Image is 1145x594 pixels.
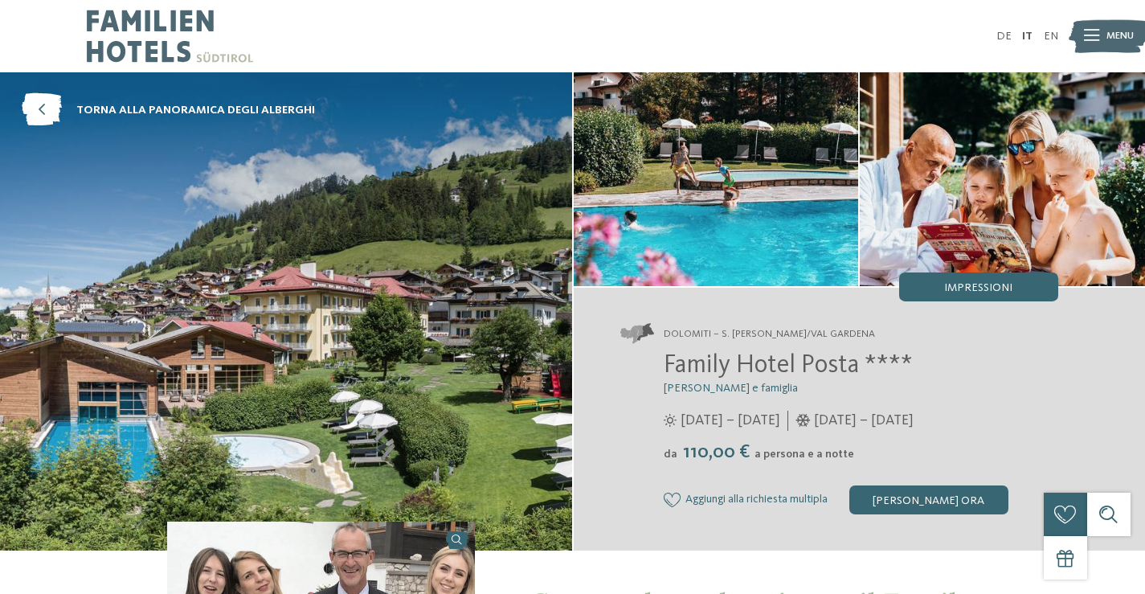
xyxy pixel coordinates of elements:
span: Aggiungi alla richiesta multipla [685,494,828,506]
span: 110,00 € [679,443,753,462]
a: torna alla panoramica degli alberghi [22,94,315,127]
span: a persona e a notte [754,449,854,460]
span: da [664,449,677,460]
img: Family hotel in Val Gardena: un luogo speciale [860,72,1145,286]
span: torna alla panoramica degli alberghi [76,102,315,118]
i: Orari d'apertura inverno [795,414,811,427]
a: EN [1044,31,1058,42]
div: [PERSON_NAME] ora [849,485,1008,514]
span: [DATE] – [DATE] [814,411,914,431]
i: Orari d'apertura estate [664,414,677,427]
a: DE [996,31,1012,42]
span: Dolomiti – S. [PERSON_NAME]/Val Gardena [664,327,875,342]
img: Family hotel in Val Gardena: un luogo speciale [574,72,859,286]
a: IT [1022,31,1033,42]
span: Impressioni [944,282,1012,293]
span: [DATE] – [DATE] [681,411,780,431]
span: Menu [1106,29,1134,43]
span: [PERSON_NAME] e famiglia [664,383,798,394]
span: Family Hotel Posta **** [664,353,913,379]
